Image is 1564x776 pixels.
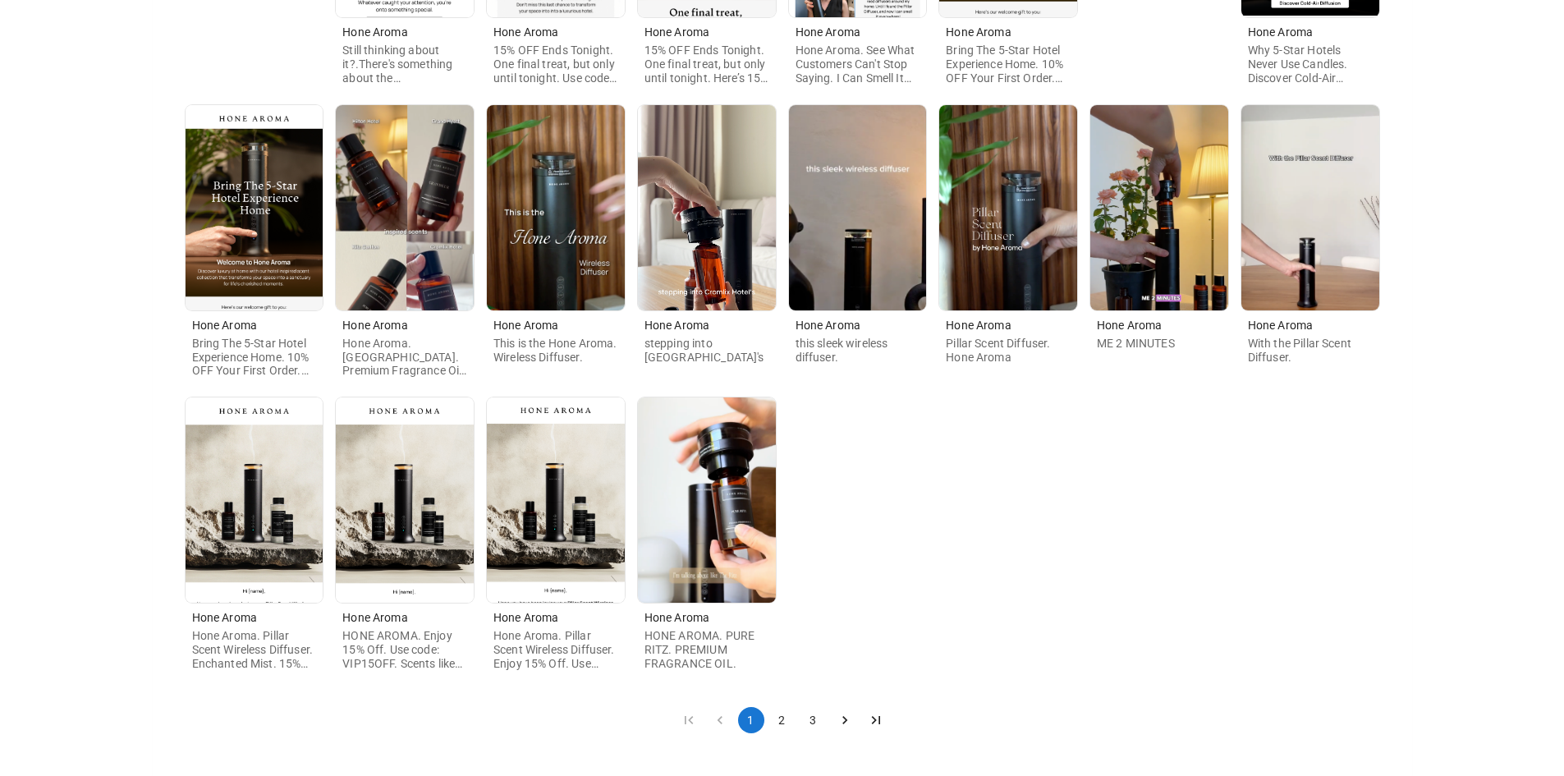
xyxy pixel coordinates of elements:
[342,611,408,624] span: Hone Aroma
[186,105,323,310] img: Image
[192,337,314,460] span: Bring The 5-Star Hotel Experience Home. 10% OFF Your First Order. Use code: WELCOME10 at checkout...
[493,319,559,332] span: Hone Aroma
[487,397,625,603] img: Image
[1248,319,1314,332] span: Hone Aroma
[493,25,559,39] span: Hone Aroma
[769,707,796,733] button: Go to page 2
[644,25,710,39] span: Hone Aroma
[493,611,559,624] span: Hone Aroma
[796,337,888,364] span: this sleek wireless diffuser.
[1097,319,1163,332] span: Hone Aroma
[939,105,1077,310] img: Image
[192,319,258,332] span: Hone Aroma
[1097,337,1175,350] span: ME 2 MINUTES
[644,337,764,364] span: stepping into [GEOGRAPHIC_DATA]'s
[1248,25,1314,39] span: Hone Aroma
[673,707,892,733] nav: pagination navigation
[946,44,1065,140] span: Bring The 5-Star Hotel Experience Home. 10% OFF Your First Order. Superior Scent Experience. Fami...
[1241,105,1379,310] img: Image
[796,319,861,332] span: Hone Aroma
[789,105,927,310] img: Image
[336,397,474,603] img: Image
[342,44,466,236] span: Still thinking about it?.There's something about the {[DOMAIN_NAME]}.Add To [DOMAIN_NAME] might a...
[638,397,776,603] img: Image
[946,337,1050,364] span: Pillar Scent Diffuser. Hone Aroma
[800,707,827,733] button: Go to page 3
[796,44,919,264] span: Hone Aroma. See What Customers Can't Stop Saying. I Can Smell It From The Other Room. Ridiculousl...
[644,44,769,167] span: 15% OFF Ends Tonight. One final treat, but only until tonight. Here’s 15% OFF that expires at mid...
[342,337,466,433] span: Hone Aroma. [GEOGRAPHIC_DATA]. Premium Fragrance Oil. Sweet Lilac & Lemon. Peony Suede. Pure Ritz...
[342,25,408,39] span: Hone Aroma
[342,629,462,697] span: HONE AROMA. Enjoy 15% Off. Use code: VIP15OFF. Scents like Pure Ritz. Shop Now - 15% Off.
[493,337,617,364] span: This is the Hone Aroma. Wireless Diffuser.
[493,629,617,752] span: Hone Aroma. Pillar Scent Wireless Diffuser. Enjoy 15% Off. Use code: VIP15OFF. Scents like Grand ...
[738,707,764,733] button: page 1
[796,25,861,39] span: Hone Aroma
[487,105,625,310] img: Image
[336,105,474,310] img: Image
[638,105,776,310] img: Image
[946,319,1011,332] span: Hone Aroma
[493,44,617,112] span: 15% OFF Ends Tonight. One final treat, but only until tonight. Use code at checkout. Use Your Promo.
[192,611,258,624] span: Hone Aroma
[1248,337,1351,364] span: With the Pillar Scent Diffuser.
[832,707,858,733] button: Go to next page
[946,25,1011,39] span: Hone Aroma
[1090,105,1228,310] img: Image
[863,707,889,733] button: Go to last page
[342,319,408,332] span: Hone Aroma
[644,611,710,624] span: Hone Aroma
[644,319,710,332] span: Hone Aroma
[1248,44,1372,236] span: Why 5-Star Hotels Never Use Candles. Discover Cold-Air Diffusion. The Difference. [GEOGRAPHIC_DAT...
[186,397,323,603] img: Image
[644,629,754,670] span: HONE AROMA. PURE RITZ. PREMIUM FRAGRANCE OIL.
